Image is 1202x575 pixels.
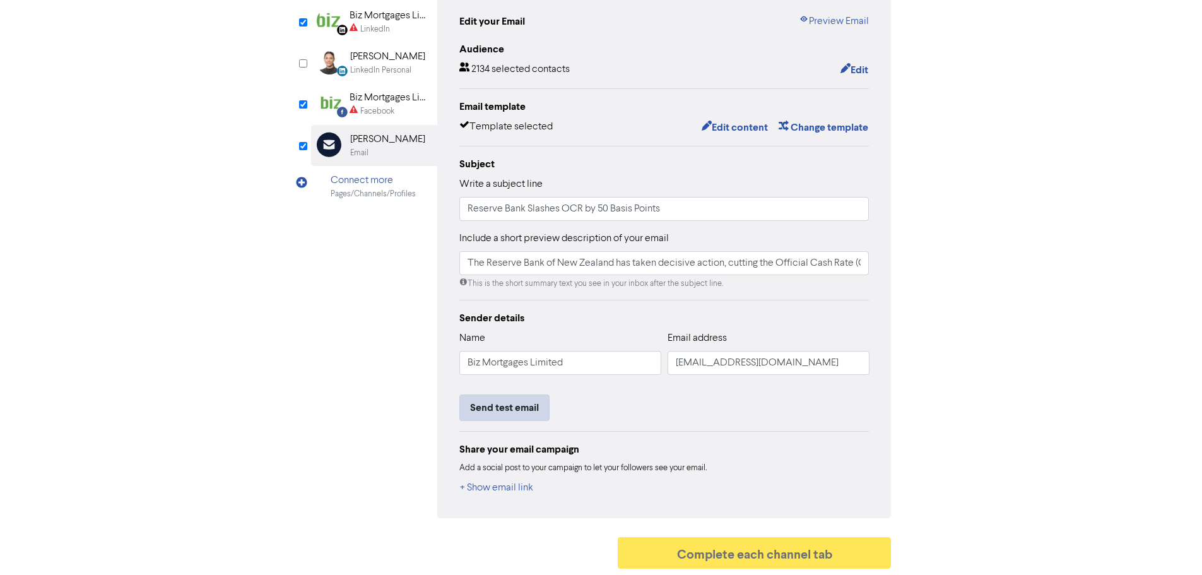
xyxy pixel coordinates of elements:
div: Subject [459,157,869,172]
div: LinkedIn [360,23,390,35]
div: Audience [459,42,869,57]
div: Share your email campaign [459,442,869,457]
div: Connect morePages/Channels/Profiles [311,166,437,207]
div: Facebook [360,105,394,117]
div: Email [350,147,368,159]
button: Complete each channel tab [618,537,892,569]
div: [PERSON_NAME]Email [311,125,437,166]
div: [PERSON_NAME] [350,49,425,64]
div: Edit your Email [459,14,525,29]
div: Pages/Channels/Profiles [331,188,416,200]
div: Biz Mortgages Limited [350,90,430,105]
button: Send test email [459,394,550,421]
div: Email template [459,99,869,114]
div: Sender details [459,311,869,326]
div: Facebook Biz Mortgages LimitedFacebook [311,83,437,124]
img: Facebook [317,90,341,116]
div: Linkedin Biz Mortgages LimitedLinkedIn [311,1,437,42]
div: Biz Mortgages Limited [350,8,430,23]
label: Include a short preview description of your email [459,231,669,246]
button: Change template [778,119,869,136]
div: LinkedinPersonal [PERSON_NAME]LinkedIn Personal [311,42,437,83]
div: Connect more [331,173,416,188]
iframe: Chat Widget [1139,514,1202,575]
img: Linkedin [317,8,341,33]
button: + Show email link [459,480,534,496]
div: Add a social post to your campaign to let your followers see your email. [459,462,869,475]
label: Name [459,331,485,346]
div: LinkedIn Personal [350,64,411,76]
label: Write a subject line [459,177,543,192]
img: LinkedinPersonal [317,49,342,74]
button: Edit [840,62,869,78]
div: Template selected [459,119,553,136]
button: Edit content [701,119,769,136]
label: Email address [668,331,727,346]
div: [PERSON_NAME] [350,132,425,147]
div: 2134 selected contacts [459,62,570,78]
div: This is the short summary text you see in your inbox after the subject line. [459,278,869,290]
a: Preview Email [799,14,869,29]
